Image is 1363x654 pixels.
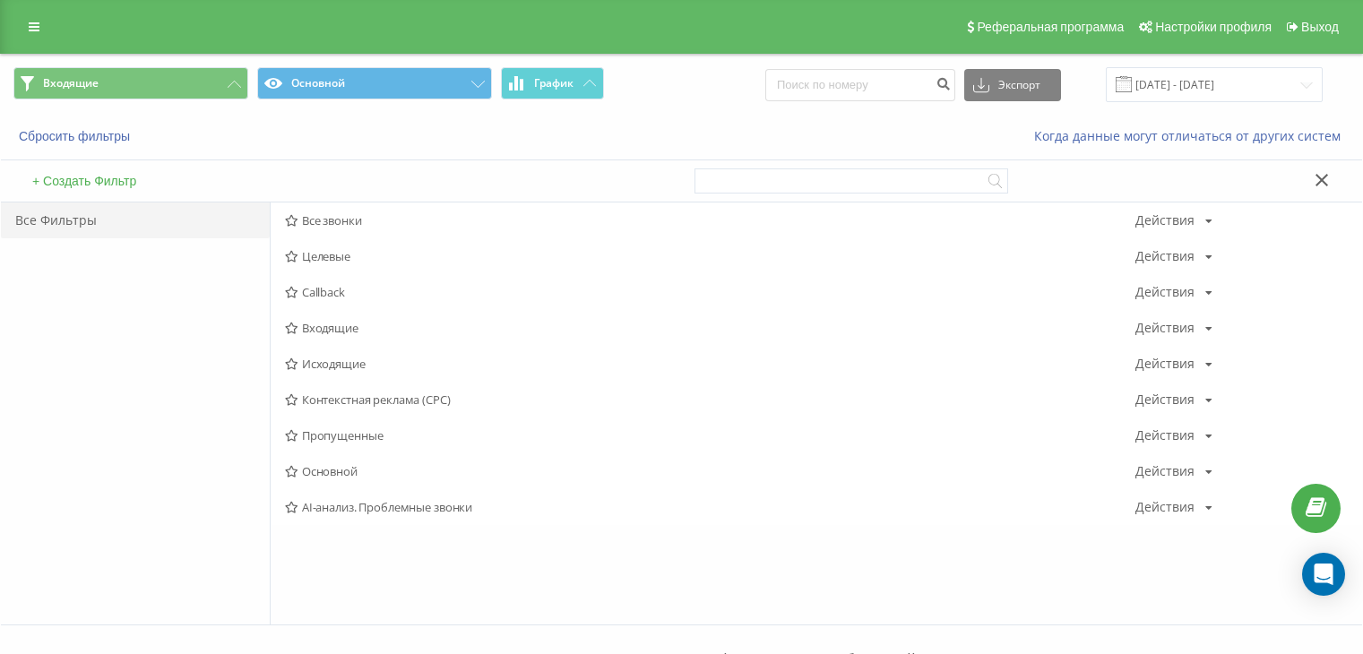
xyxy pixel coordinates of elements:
div: Действия [1135,465,1195,478]
span: Целевые [285,250,1135,262]
span: Исходящие [285,357,1135,370]
span: Контекстная реклама (CPC) [285,393,1135,406]
div: Действия [1135,286,1195,298]
span: AI-анализ. Проблемные звонки [285,501,1135,513]
button: Входящие [13,67,248,99]
div: Действия [1135,250,1195,262]
button: Закрыть [1309,172,1335,191]
input: Поиск по номеру [765,69,955,101]
span: Настройки профиля [1155,20,1272,34]
div: Действия [1135,214,1195,227]
div: Все Фильтры [1,202,270,238]
span: Callback [285,286,1135,298]
div: Действия [1135,393,1195,406]
button: Экспорт [964,69,1061,101]
button: Сбросить фильтры [13,128,139,144]
div: Действия [1135,429,1195,442]
span: Пропущенные [285,429,1135,442]
div: Действия [1135,322,1195,334]
span: Основной [285,465,1135,478]
span: График [534,77,574,90]
button: + Создать Фильтр [27,173,142,189]
div: Действия [1135,357,1195,370]
span: Реферальная программа [977,20,1124,34]
button: График [501,67,604,99]
span: Все звонки [285,214,1135,227]
a: Когда данные могут отличаться от других систем [1034,127,1350,144]
span: Выход [1301,20,1339,34]
button: Основной [257,67,492,99]
div: Open Intercom Messenger [1302,553,1345,596]
span: Входящие [285,322,1135,334]
div: Действия [1135,501,1195,513]
span: Входящие [43,76,99,90]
